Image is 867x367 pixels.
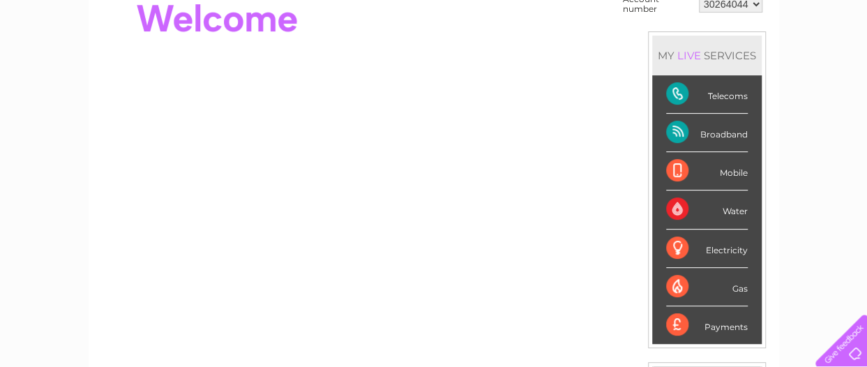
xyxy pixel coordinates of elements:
[652,36,762,75] div: MY SERVICES
[774,59,808,70] a: Contact
[821,59,854,70] a: Log out
[695,59,737,70] a: Telecoms
[666,75,748,114] div: Telecoms
[666,152,748,190] div: Mobile
[666,306,748,344] div: Payments
[31,36,102,79] img: logo.png
[666,230,748,268] div: Electricity
[674,49,704,62] div: LIVE
[666,114,748,152] div: Broadband
[746,59,766,70] a: Blog
[656,59,687,70] a: Energy
[604,7,700,24] a: 0333 014 3131
[666,268,748,306] div: Gas
[666,190,748,229] div: Water
[621,59,648,70] a: Water
[105,8,764,68] div: Clear Business is a trading name of Verastar Limited (registered in [GEOGRAPHIC_DATA] No. 3667643...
